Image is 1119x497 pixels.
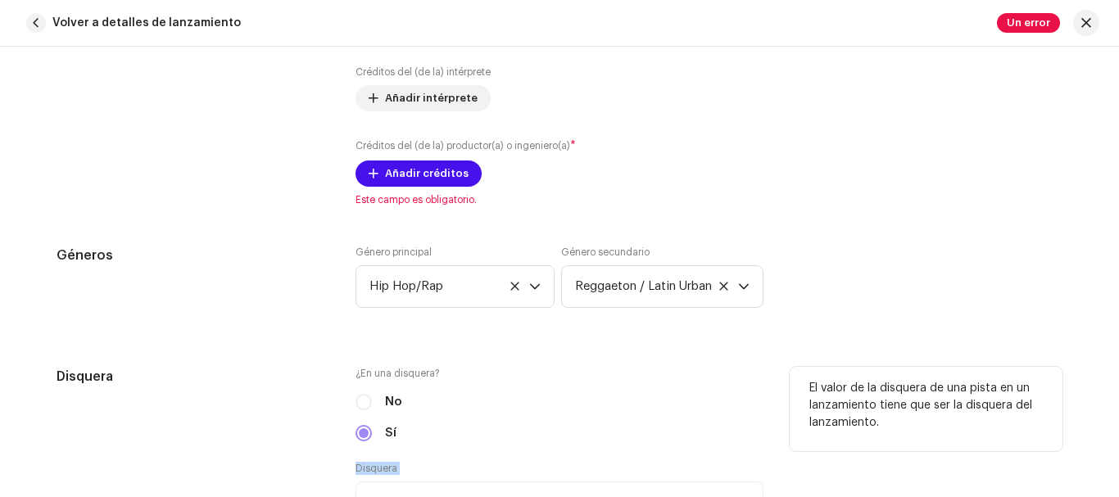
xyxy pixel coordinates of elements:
[356,160,482,187] button: Añadir créditos
[356,141,570,151] small: Créditos del (de la) productor(a) o ingeniero(a)
[356,246,432,259] label: Género principal
[385,424,396,442] label: Sí
[356,66,491,79] label: Créditos del (de la) intérprete
[356,367,763,380] label: ¿En una disquera?
[385,393,402,411] label: No
[57,246,329,265] h5: Géneros
[575,266,738,307] span: Reggaeton / Latin Urban
[809,380,1043,431] p: El valor de la disquera de una pista en un lanzamiento tiene que ser la disquera del lanzamiento.
[529,266,541,307] div: dropdown trigger
[356,462,400,475] label: Disquera
[738,266,750,307] div: dropdown trigger
[356,85,491,111] button: Añadir intérprete
[385,157,469,190] span: Añadir créditos
[561,246,650,259] label: Género secundario
[385,82,478,115] span: Añadir intérprete
[356,193,763,206] span: Este campo es obligatorio.
[369,266,529,307] span: Hip Hop/Rap
[57,367,329,386] h5: Disquera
